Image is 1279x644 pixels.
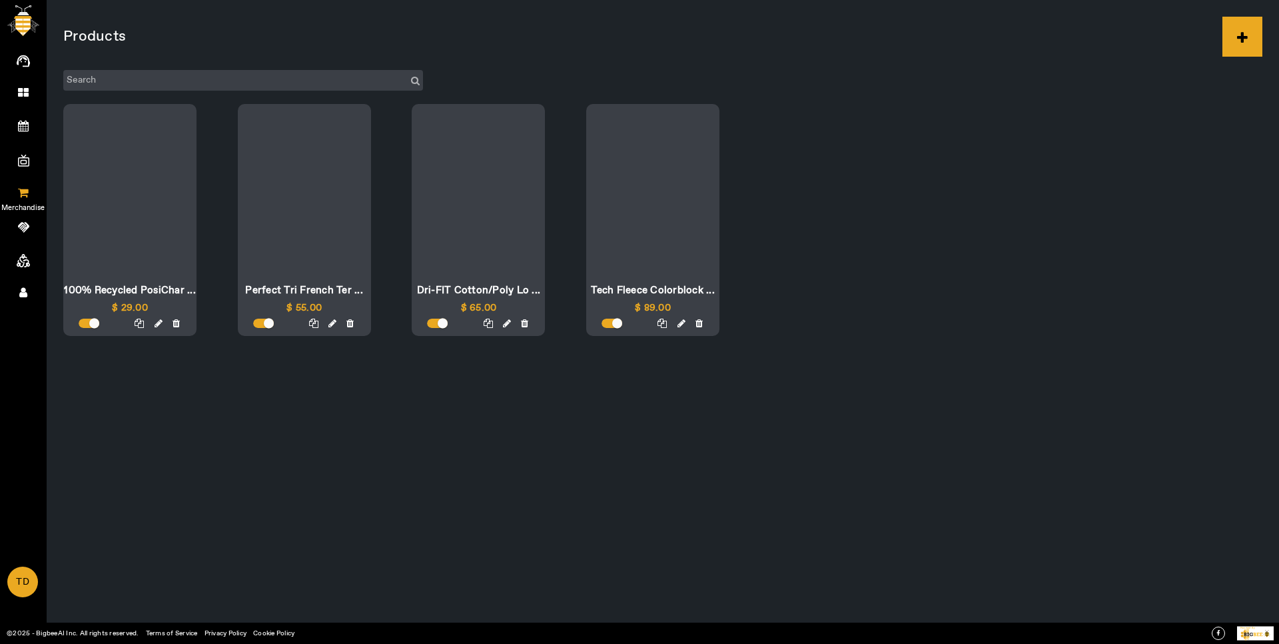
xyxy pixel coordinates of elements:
span: $89.00 [635,302,671,314]
tspan: owe [1242,626,1247,629]
a: Terms of Service [146,629,198,638]
span: Dri-FIT Cotton/Poly Lo ... [412,284,545,297]
div: Products [53,30,866,43]
span: Perfect Tri French Ter ... [238,284,371,297]
span: Tech Fleece Colorblock ... [586,284,719,297]
a: Privacy Policy [205,629,247,638]
span: $65.00 [461,302,497,314]
tspan: P [1240,626,1242,629]
input: Search [63,70,423,91]
tspan: r [1247,626,1248,629]
span: $29.00 [112,302,148,314]
a: Cookie Policy [253,629,294,638]
img: bigbee-logo.png [7,5,39,36]
tspan: ed By [1248,626,1255,629]
a: ©2025 - BigbeeAI Inc. All rights reserved. [7,629,139,638]
span: 100% Recycled PosiChar ... [63,284,197,297]
span: TD [9,568,37,597]
span: $55.00 [286,302,322,314]
a: TD [7,567,38,597]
